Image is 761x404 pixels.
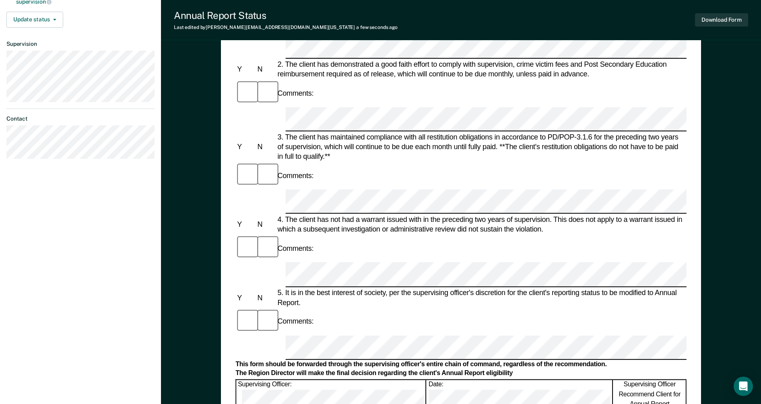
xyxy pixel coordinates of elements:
div: 3. The client has maintained compliance with all restitution obligations in accordance to PD/POP-... [276,132,687,161]
div: Y [235,293,256,302]
dt: Supervision [6,41,155,47]
div: Y [235,142,256,152]
div: This form should be forwarded through the supervising officer's entire chain of command, regardle... [235,361,687,369]
div: N [256,220,276,230]
div: Comments: [276,88,316,98]
button: Download Form [695,13,748,27]
div: Open Intercom Messenger [734,377,753,396]
div: 4. The client has not had a warrant issued with in the preceding two years of supervision. This d... [276,215,687,234]
div: 5. It is in the best interest of society, per the supervising officer's discretion for the client... [276,288,687,307]
div: N [256,293,276,302]
div: Y [235,220,256,230]
div: N [256,142,276,152]
div: Y [235,64,256,74]
button: Update status [6,12,63,28]
div: Comments: [276,316,316,326]
div: 2. The client has demonstrated a good faith effort to comply with supervision, crime victim fees ... [276,59,687,79]
div: Last edited by [PERSON_NAME][EMAIL_ADDRESS][DOMAIN_NAME][US_STATE] [174,25,398,30]
div: The Region Director will make the final decision regarding the client's Annual Report eligibility [235,370,687,378]
dt: Contact [6,115,155,122]
div: N [256,64,276,74]
span: a few seconds ago [356,25,398,30]
div: Annual Report Status [174,10,398,21]
div: Comments: [276,171,316,180]
div: Comments: [276,244,316,253]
